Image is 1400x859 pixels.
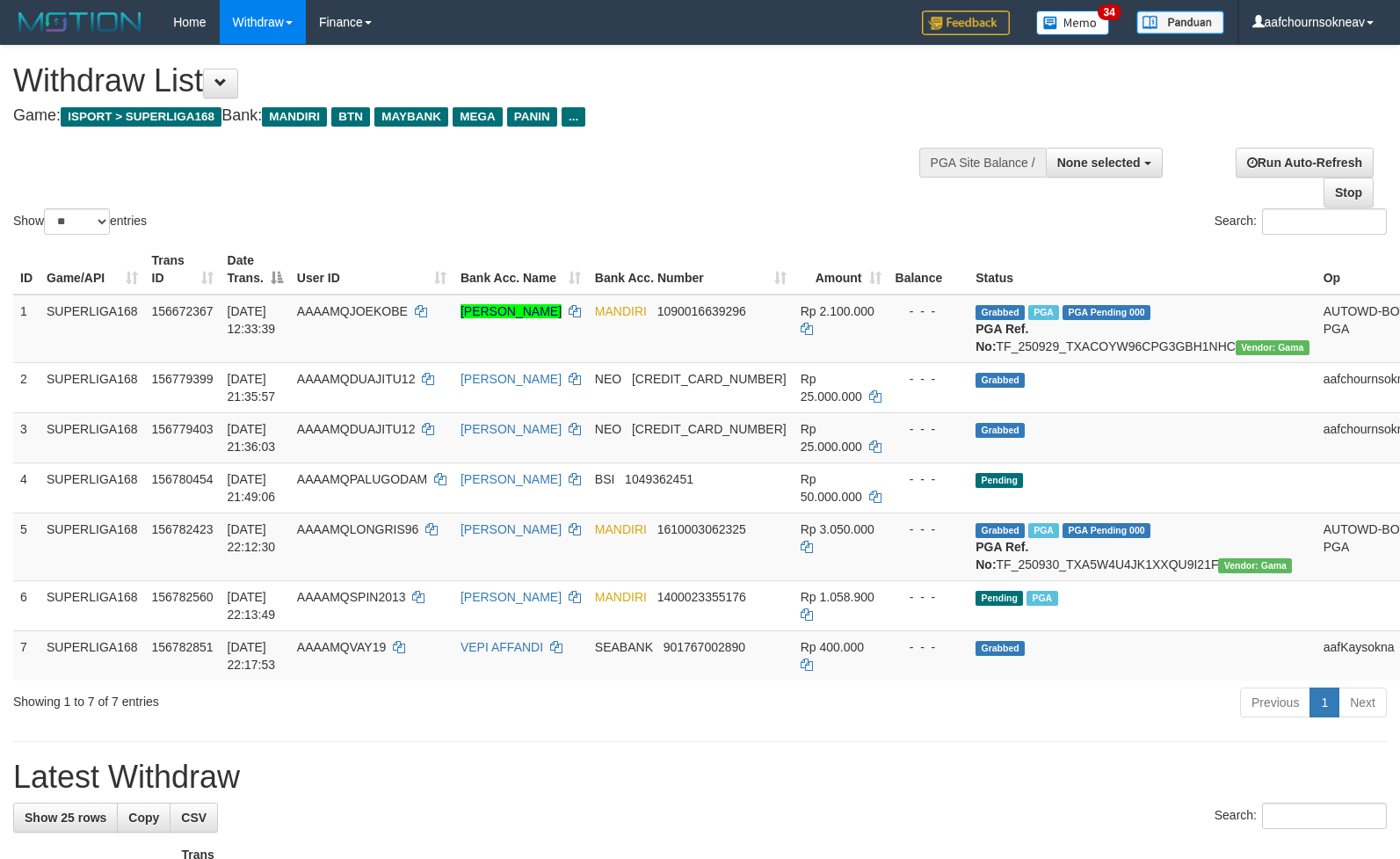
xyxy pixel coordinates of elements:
span: Pending [976,473,1023,488]
span: PGA Pending [1063,305,1150,320]
img: Feedback.jpg [922,11,1010,35]
th: ID [13,244,40,295]
select: Showentries [44,208,110,235]
span: ... [562,107,585,127]
td: SUPERLIGA168 [40,630,145,681]
th: Status [968,244,1316,295]
span: AAAAMQSPIN2013 [297,590,406,604]
span: Rp 400.000 [801,640,864,654]
span: NEO [595,372,621,386]
span: Rp 25.000.000 [801,422,862,454]
th: Amount: activate to sort column ascending [794,244,889,295]
span: [DATE] 21:49:06 [228,472,276,504]
td: SUPERLIGA168 [40,412,145,462]
a: [PERSON_NAME] [461,422,562,436]
span: Copy 1400023355176 to clipboard [657,590,746,604]
span: MANDIRI [595,304,647,318]
span: Copy 5859457140486971 to clipboard [632,422,787,436]
span: ISPORT > SUPERLIGA168 [61,107,221,127]
a: [PERSON_NAME] [461,472,562,486]
span: 156779403 [152,422,214,436]
th: Bank Acc. Name: activate to sort column ascending [453,244,588,295]
b: PGA Ref. No: [976,322,1028,353]
span: Grabbed [976,423,1025,438]
span: 156780454 [152,472,214,486]
a: Show 25 rows [13,803,118,833]
span: AAAAMQDUAJITU12 [297,422,416,436]
td: 2 [13,362,40,412]
span: Rp 1.058.900 [801,590,874,604]
td: SUPERLIGA168 [40,362,145,412]
td: TF_250930_TXA5W4U4JK1XXQU9I21F [968,513,1316,580]
span: [DATE] 21:35:57 [228,372,276,404]
td: SUPERLIGA168 [40,580,145,630]
span: MAYBANK [374,107,448,127]
h1: Latest Withdraw [13,760,1387,795]
span: None selected [1057,156,1141,170]
span: Copy 1049362451 to clipboard [625,472,693,486]
div: - - - [896,370,962,388]
span: [DATE] 22:13:49 [228,590,276,622]
span: 156672367 [152,304,214,318]
span: Marked by aafsengchandara [1028,305,1059,320]
span: Copy 5859457140486971 to clipboard [632,372,787,386]
h1: Withdraw List [13,63,916,98]
span: Copy 901767002890 to clipboard [664,640,745,654]
div: PGA Site Balance / [919,148,1046,178]
span: AAAAMQPALUGODAM [297,472,427,486]
a: Copy [117,803,170,833]
span: [DATE] 21:36:03 [228,422,276,454]
td: 7 [13,630,40,681]
span: CSV [181,811,207,825]
a: VEPI AFFANDI [461,640,543,654]
td: 3 [13,412,40,462]
img: Button%20Memo.svg [1036,11,1110,35]
a: [PERSON_NAME] [461,590,562,604]
span: Grabbed [976,523,1025,538]
td: 4 [13,462,40,513]
div: - - - [896,302,962,320]
span: Vendor URL: https://trx31.1velocity.biz [1218,558,1292,573]
span: Show 25 rows [25,811,106,825]
th: Balance [889,244,969,295]
span: Grabbed [976,305,1025,320]
span: 34 [1098,4,1121,20]
span: Marked by aafchoeunmanni [1028,523,1059,538]
td: 1 [13,295,40,363]
a: Run Auto-Refresh [1236,148,1374,178]
span: PANIN [507,107,557,127]
button: None selected [1046,148,1163,178]
span: AAAAMQDUAJITU12 [297,372,416,386]
span: NEO [595,422,621,436]
img: panduan.png [1136,11,1224,34]
div: - - - [896,588,962,606]
td: SUPERLIGA168 [40,295,145,363]
span: Grabbed [976,373,1025,388]
td: 5 [13,513,40,580]
h4: Game: Bank: [13,107,916,125]
span: BTN [331,107,370,127]
span: PGA Pending [1063,523,1150,538]
a: Stop [1324,178,1374,207]
span: Rp 2.100.000 [801,304,874,318]
div: - - - [896,520,962,538]
input: Search: [1262,208,1387,235]
a: Previous [1240,688,1310,717]
span: [DATE] 22:17:53 [228,640,276,672]
span: [DATE] 12:33:39 [228,304,276,336]
div: Showing 1 to 7 of 7 entries [13,686,570,710]
span: 156782851 [152,640,214,654]
span: Copy 1090016639296 to clipboard [657,304,746,318]
span: 156782423 [152,522,214,536]
span: Rp 50.000.000 [801,472,862,504]
label: Search: [1215,208,1387,235]
span: Rp 25.000.000 [801,372,862,404]
a: 1 [1309,688,1339,717]
label: Show entries [13,208,147,235]
span: MANDIRI [262,107,327,127]
label: Search: [1215,803,1387,829]
th: Date Trans.: activate to sort column descending [221,244,290,295]
span: Rp 3.050.000 [801,522,874,536]
span: BSI [595,472,615,486]
span: MEGA [453,107,503,127]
